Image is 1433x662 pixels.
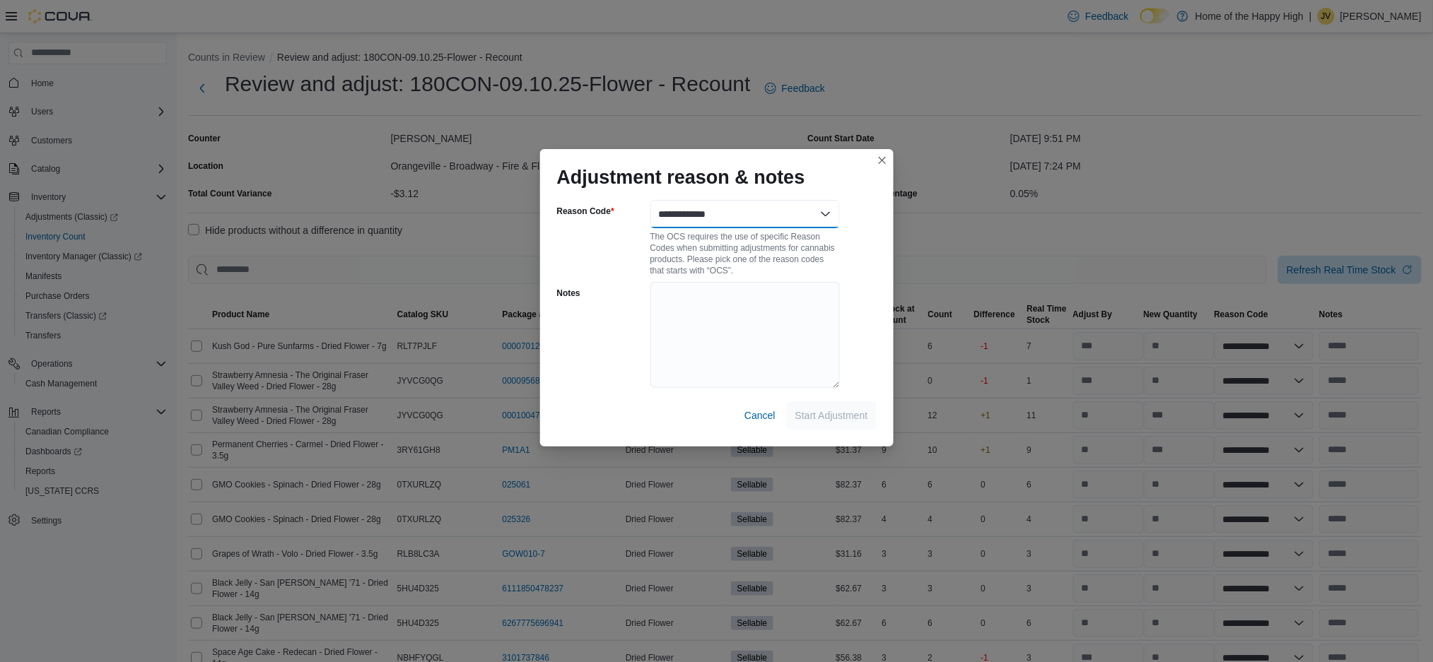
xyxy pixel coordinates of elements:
button: Closes this modal window [874,152,891,169]
div: The OCS requires the use of specific Reason Codes when submitting adjustments for cannabis produc... [650,228,840,276]
button: Cancel [739,401,781,430]
label: Reason Code [557,206,614,217]
button: Start Adjustment [787,401,877,430]
label: Notes [557,288,580,299]
span: Cancel [744,408,776,422]
span: Start Adjustment [795,408,868,422]
h1: Adjustment reason & notes [557,166,805,189]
